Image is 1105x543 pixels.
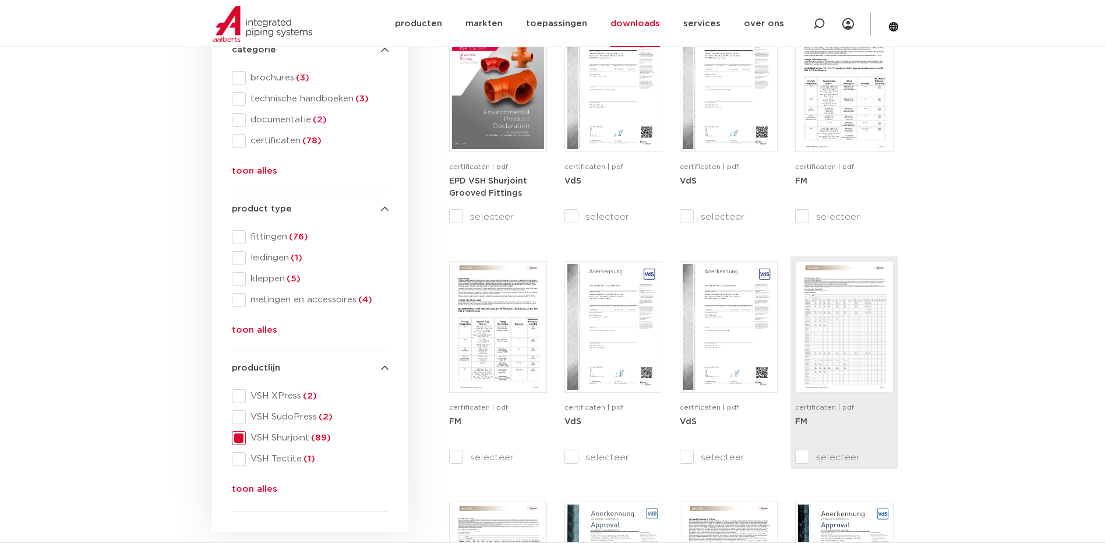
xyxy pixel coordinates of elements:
h4: product type [232,202,389,216]
div: leidingen(1) [232,251,389,265]
span: certificaten | pdf [680,163,739,170]
span: certificaten | pdf [564,163,623,170]
span: (2) [311,115,327,124]
a: VdS [564,417,581,426]
span: certificaten | pdf [795,163,854,170]
div: technische handboeken(3) [232,92,389,106]
strong: VdS [564,418,581,426]
div: certificaten(78) [232,134,389,148]
span: VSH Shurjoint [246,432,389,444]
div: VSH XPress(2) [232,389,389,403]
a: VdS [564,177,581,185]
a: FM [795,177,807,185]
span: (89) [309,433,331,442]
button: toon alles [232,323,277,342]
img: 1_Grooved_Couplings_Standard-Rigid-K9-1-pdf.jpg [798,264,890,390]
label: selecteer [680,210,778,224]
span: certificaten | pdf [449,163,508,170]
label: selecteer [795,450,893,464]
span: (2) [301,392,317,400]
span: (5) [285,274,301,283]
img: G4980053_2024-12-09-1-pdf.jpg [567,264,659,390]
label: selecteer [564,210,662,224]
strong: FM [795,418,807,426]
img: G4990028_2024-12-09-1-pdf.jpg [567,23,659,149]
span: certificaten [246,135,389,147]
img: 14_Couplings_or_Fittings_Side_Outlet_Rigid-2-pdf.jpg [452,264,544,390]
span: technische handboeken [246,93,389,105]
a: VdS [680,177,697,185]
div: brochures(3) [232,71,389,85]
span: (3) [354,94,369,103]
span: metingen en accessoires [246,294,389,306]
h4: categorie [232,43,389,57]
div: fittingen(76) [232,230,389,244]
img: EPD-VSH-Shurjoint-Grooved-Fittings-pdf.jpg [452,23,544,149]
img: 14_Couplings_or_Fittings_Side_Outlet_Rigid-1-pdf.jpg [798,23,890,149]
span: certificaten | pdf [564,404,623,411]
span: (3) [294,73,309,82]
h4: productlijn [232,361,389,375]
img: G4980053_2024-12-09-2-pdf.jpg [683,264,775,390]
span: certificaten | pdf [795,404,854,411]
span: VSH SudoPress [246,411,389,423]
span: VSH XPress [246,390,389,402]
label: selecteer [449,210,547,224]
a: VdS [680,417,697,426]
button: toon alles [232,482,277,501]
div: VSH SudoPress(2) [232,410,389,424]
label: selecteer [449,450,547,464]
span: VSH Tectite [246,453,389,465]
span: fittingen [246,231,389,243]
span: certificaten | pdf [449,404,508,411]
span: (1) [289,253,302,262]
div: documentatie(2) [232,113,389,127]
div: metingen en accessoires(4) [232,293,389,307]
a: FM [449,417,461,426]
img: G4990028_2024-12-09-2-pdf.jpg [683,23,775,149]
div: kleppen(5) [232,272,389,286]
span: (78) [301,136,322,145]
button: toon alles [232,164,277,183]
span: certificaten | pdf [680,404,739,411]
label: selecteer [564,450,662,464]
strong: VdS [680,418,697,426]
span: (76) [287,232,308,241]
span: (2) [317,412,333,421]
span: documentatie [246,114,389,126]
span: (4) [356,295,372,304]
span: leidingen [246,252,389,264]
a: EPD VSH Shurjoint Grooved Fittings [449,177,527,198]
div: VSH Shurjoint(89) [232,431,389,445]
span: kleppen [246,273,389,285]
label: selecteer [795,210,893,224]
span: brochures [246,72,389,84]
strong: FM [449,418,461,426]
label: selecteer [680,450,778,464]
span: (1) [302,454,315,463]
a: FM [795,417,807,426]
div: VSH Tectite(1) [232,452,389,466]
